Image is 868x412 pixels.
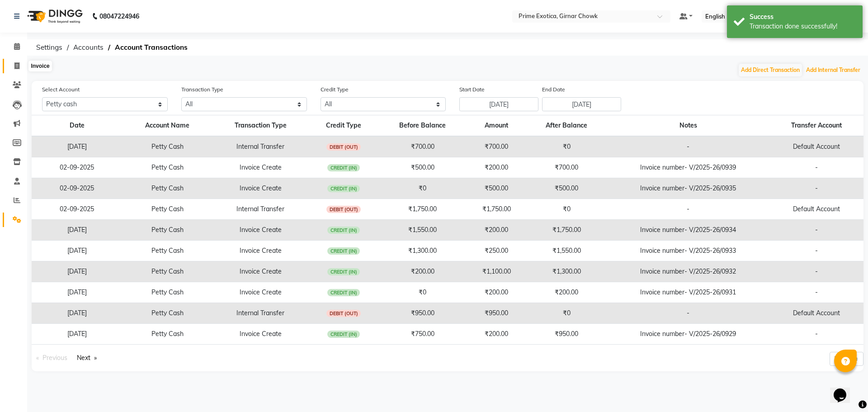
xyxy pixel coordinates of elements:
[327,289,360,296] span: CREDIT (IN)
[42,85,80,94] label: Select Account
[32,282,122,303] td: [DATE]
[467,303,527,324] td: ₹950.00
[739,64,802,76] button: Add Direct Transaction
[467,199,527,220] td: ₹1,750.00
[69,39,108,56] span: Accounts
[326,206,361,213] span: DEBIT (OUT)
[32,199,122,220] td: 02-09-2025
[212,136,308,157] td: Internal Transfer
[379,136,467,157] td: ₹700.00
[379,178,467,199] td: ₹0
[122,178,212,199] td: Petty Cash
[32,220,122,241] td: [DATE]
[804,64,863,76] button: Add Internal Transfer
[212,282,308,303] td: Invoice Create
[212,199,308,220] td: Internal Transfer
[769,199,863,220] td: Default Account
[527,157,607,178] td: ₹700.00
[42,354,67,362] span: Previous
[28,61,52,71] div: Invoice
[122,157,212,178] td: Petty Cash
[379,115,467,137] th: Before Balance
[379,324,467,345] td: ₹750.00
[32,136,122,157] td: [DATE]
[769,220,863,241] td: -
[459,97,538,111] input: Start Date
[769,282,863,303] td: -
[467,324,527,345] td: ₹200.00
[212,220,308,241] td: Invoice Create
[769,136,863,157] td: Default Account
[379,157,467,178] td: ₹500.00
[122,261,212,282] td: Petty Cash
[830,376,859,403] iframe: chat widget
[607,136,769,157] td: -
[769,261,863,282] td: -
[379,261,467,282] td: ₹200.00
[122,115,212,137] th: Account Name
[181,85,223,94] label: Transaction Type
[212,241,308,261] td: Invoice Create
[122,324,212,345] td: Petty Cash
[212,157,308,178] td: Invoice Create
[527,241,607,261] td: ₹1,550.00
[769,324,863,345] td: -
[327,227,360,234] span: CREDIT (IN)
[32,39,67,56] span: Settings
[607,199,769,220] td: -
[769,241,863,261] td: -
[379,282,467,303] td: ₹0
[32,352,441,364] nav: Pagination
[32,324,122,345] td: [DATE]
[32,115,122,137] th: Date
[467,282,527,303] td: ₹200.00
[122,303,212,324] td: Petty Cash
[769,115,863,137] th: Transfer Account
[527,220,607,241] td: ₹1,750.00
[212,303,308,324] td: Internal Transfer
[326,310,361,317] span: DEBIT (OUT)
[379,303,467,324] td: ₹950.00
[72,352,101,364] a: Next
[122,136,212,157] td: Petty Cash
[527,303,607,324] td: ₹0
[212,115,308,137] th: Transaction Type
[750,22,856,31] div: Transaction done successfully!
[122,241,212,261] td: Petty Cash
[32,241,122,261] td: [DATE]
[607,241,769,261] td: Invoice number- V/2025-26/0933
[607,324,769,345] td: Invoice number- V/2025-26/0929
[607,220,769,241] td: Invoice number- V/2025-26/0934
[467,157,527,178] td: ₹200.00
[527,136,607,157] td: ₹0
[607,303,769,324] td: -
[527,324,607,345] td: ₹950.00
[467,115,527,137] th: Amount
[379,241,467,261] td: ₹1,300.00
[467,261,527,282] td: ₹1,100.00
[769,178,863,199] td: -
[32,303,122,324] td: [DATE]
[459,85,485,94] label: Start Date
[327,268,360,275] span: CREDIT (IN)
[122,220,212,241] td: Petty Cash
[607,115,769,137] th: Notes
[607,178,769,199] td: Invoice number- V/2025-26/0935
[23,4,85,29] img: logo
[32,261,122,282] td: [DATE]
[467,178,527,199] td: ₹500.00
[542,97,621,111] input: End Date
[327,247,360,255] span: CREDIT (IN)
[110,39,192,56] span: Account Transactions
[607,157,769,178] td: Invoice number- V/2025-26/0939
[750,12,856,22] div: Success
[379,220,467,241] td: ₹1,550.00
[467,220,527,241] td: ₹200.00
[327,185,360,192] span: CREDIT (IN)
[212,261,308,282] td: Invoice Create
[607,282,769,303] td: Invoice number- V/2025-26/0931
[467,136,527,157] td: ₹700.00
[379,199,467,220] td: ₹1,750.00
[212,324,308,345] td: Invoice Create
[32,157,122,178] td: 02-09-2025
